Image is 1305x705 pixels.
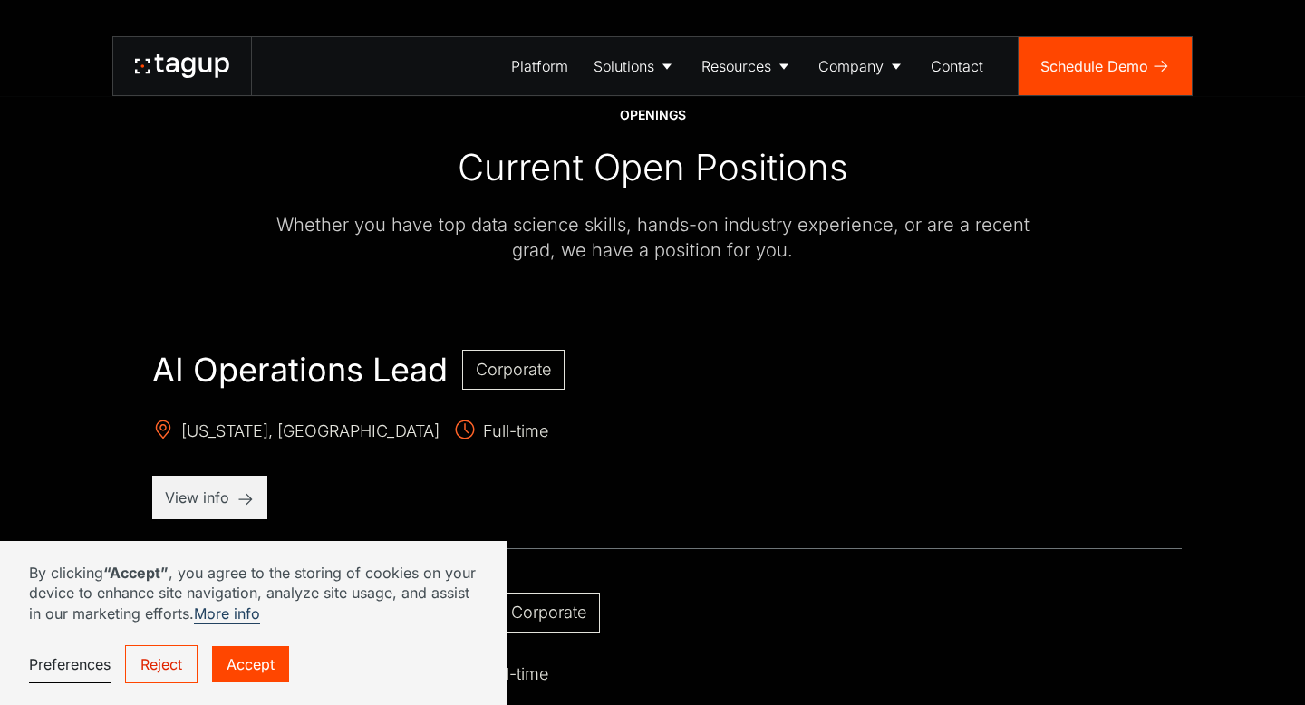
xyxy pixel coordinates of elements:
div: Solutions [594,55,654,77]
a: Resources [689,37,806,95]
div: Company [818,55,884,77]
a: Preferences [29,646,111,683]
a: Solutions [581,37,689,95]
a: Company [806,37,918,95]
div: Whether you have top data science skills, hands-on industry experience, or are a recent grad, we ... [254,212,1051,263]
a: Reject [125,645,198,683]
div: OPENINGS [620,106,686,124]
div: Schedule Demo [1040,55,1148,77]
a: Schedule Demo [1019,37,1192,95]
strong: “Accept” [103,564,169,582]
span: Corporate [476,360,551,379]
p: By clicking , you agree to the storing of cookies on your device to enhance site navigation, anal... [29,563,478,623]
div: Current Open Positions [458,145,848,190]
a: More info [194,604,260,624]
span: Corporate [511,603,586,622]
div: Resources [701,55,771,77]
a: Contact [918,37,996,95]
div: Contact [931,55,983,77]
div: Platform [511,55,568,77]
span: [US_STATE], [GEOGRAPHIC_DATA] [152,419,440,447]
a: Platform [498,37,581,95]
span: Full-time [454,419,548,447]
a: Accept [212,646,289,682]
p: View info [165,487,255,508]
h2: AI Operations Lead [152,350,448,390]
